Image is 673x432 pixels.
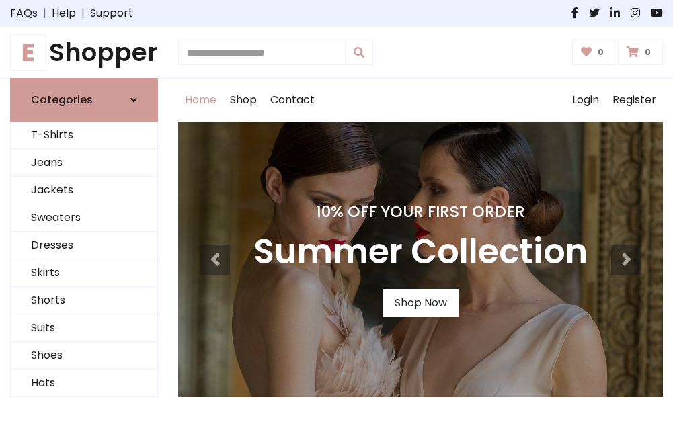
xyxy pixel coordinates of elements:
a: Shop Now [383,289,459,317]
h1: Shopper [10,38,158,67]
a: T-Shirts [11,122,157,149]
span: E [10,34,46,71]
a: Suits [11,314,157,342]
a: Login [565,79,606,122]
a: Skirts [11,259,157,287]
span: 0 [641,46,654,58]
a: Home [178,79,223,122]
a: Shop [223,79,264,122]
a: Register [606,79,663,122]
a: 0 [572,40,616,65]
a: 0 [618,40,663,65]
a: Jackets [11,177,157,204]
h6: Categories [31,93,93,106]
a: Help [52,5,76,21]
span: | [76,5,90,21]
a: Dresses [11,232,157,259]
h4: 10% Off Your First Order [253,202,588,221]
span: | [38,5,52,21]
a: FAQs [10,5,38,21]
a: Contact [264,79,321,122]
a: Sweaters [11,204,157,232]
a: Shoes [11,342,157,370]
a: Jeans [11,149,157,177]
span: 0 [594,46,607,58]
h3: Summer Collection [253,232,588,273]
a: Support [90,5,133,21]
a: EShopper [10,38,158,67]
a: Hats [11,370,157,397]
a: Categories [10,78,158,122]
a: Shorts [11,287,157,314]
